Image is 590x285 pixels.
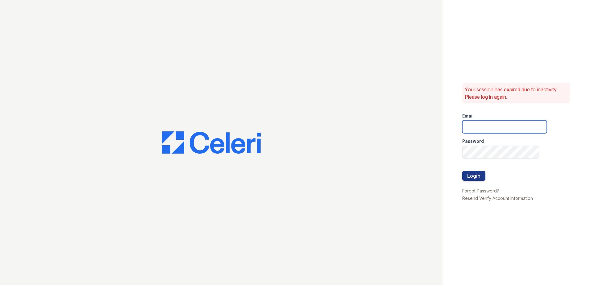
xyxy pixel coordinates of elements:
label: Email [462,113,474,119]
img: CE_Logo_Blue-a8612792a0a2168367f1c8372b55b34899dd931a85d93a1a3d3e32e68fde9ad4.png [162,131,261,154]
p: Your session has expired due to inactivity. Please log in again. [465,86,568,101]
a: Resend Verify Account Information [462,196,533,201]
a: Forgot Password? [462,188,499,193]
button: Login [462,171,485,181]
label: Password [462,138,484,144]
